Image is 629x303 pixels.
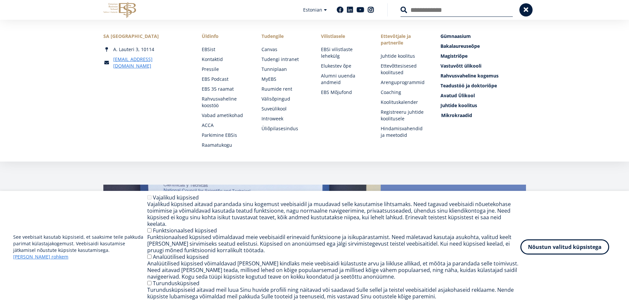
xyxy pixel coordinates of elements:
[202,122,248,129] a: ACCA
[262,46,308,53] a: Canvas
[441,112,526,119] a: Mikrokraadid
[440,43,526,49] a: Bakalaureuseõpe
[520,239,609,255] button: Nõustun valitud küpsistega
[321,33,367,40] span: Vilistlasele
[440,92,475,99] span: Avatud Ülikool
[202,112,248,119] a: Vabad ametikohad
[202,96,248,109] a: Rahvusvaheline koostöö
[262,76,308,82] a: MyEBS
[13,234,147,260] p: See veebisait kasutab küpsiseid, et saaksime teile pakkuda parimat külastajakogemust. Veebisaidi ...
[262,125,308,132] a: Üliõpilasesindus
[381,109,427,122] a: Registreeru juhtide koolitusele
[153,227,217,234] label: Funktsionaalsed küpsised
[321,89,367,96] a: EBS Mõjufond
[262,115,308,122] a: Introweek
[202,46,248,53] a: EBSist
[153,194,199,201] label: Vajalikud küpsised
[103,33,189,40] div: SA [GEOGRAPHIC_DATA]
[381,63,427,76] a: Ettevõttesisesed koolitused
[440,82,497,89] span: Teadustöö ja doktoriõpe
[153,253,209,260] label: Analüütilised küpsised
[202,76,248,82] a: EBS Podcast
[440,33,471,39] span: Gümnaasium
[103,46,189,53] div: A. Lauteri 3, 10114
[381,79,427,86] a: Arenguprogrammid
[262,96,308,102] a: Välisõpingud
[440,63,526,69] a: Vastuvõtt ülikooli
[321,46,367,59] a: EBSi vilistlaste lehekülg
[262,86,308,92] a: Ruumide rent
[440,92,526,99] a: Avatud Ülikool
[147,287,520,300] div: Turundusküpsiseid aitavad meil luua Sinu huvide profiili ning näitavad või saadavad Sulle sellel ...
[202,86,248,92] a: EBS 35 raamat
[262,56,308,63] a: Tudengi intranet
[321,63,367,69] a: Elukestev õpe
[147,201,520,227] div: Vajalikud küpsised aitavad parandada sinu kogemust veebisaidil ja muudavad selle kasutamise lihts...
[202,132,248,138] a: Parkimine EBSis
[440,73,499,79] span: Rahvusvaheline kogemus
[202,33,248,40] span: Üldinfo
[381,33,427,46] span: Ettevõtjale ja partnerile
[381,99,427,106] a: Koolituskalender
[202,56,248,63] a: Kontaktid
[440,63,481,69] span: Vastuvõtt ülikooli
[440,53,526,59] a: Magistriõpe
[13,254,68,260] a: [PERSON_NAME] rohkem
[440,43,480,49] span: Bakalaureuseõpe
[381,53,427,59] a: Juhtide koolitus
[357,7,364,13] a: Youtube
[440,82,526,89] a: Teadustöö ja doktoriõpe
[262,106,308,112] a: Suveülikool
[440,102,526,109] a: Juhtide koolitus
[381,89,427,96] a: Coaching
[347,7,353,13] a: Linkedin
[440,102,477,108] span: Juhtide koolitus
[147,234,520,254] div: Funktsionaalsed küpsised võimaldavad meie veebisaidil erinevaid funktsioone ja isikupärastamist. ...
[440,33,526,40] a: Gümnaasium
[381,125,427,138] a: Hindamisvahendid ja meetodid
[262,33,308,40] a: Tudengile
[367,7,374,13] a: Instagram
[440,73,526,79] a: Rahvusvaheline kogemus
[262,66,308,73] a: Tunniplaan
[440,53,468,59] span: Magistriõpe
[153,280,199,287] label: Turundusküpsised
[321,73,367,86] a: Alumni uuenda andmeid
[147,260,520,280] div: Analüütilised küpsised võimaldavad [PERSON_NAME] kindlaks meie veebisaidi külastuste arvu ja liik...
[113,56,189,69] a: [EMAIL_ADDRESS][DOMAIN_NAME]
[202,142,248,148] a: Raamatukogu
[337,7,343,13] a: Facebook
[441,112,472,118] span: Mikrokraadid
[202,66,248,73] a: Pressile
